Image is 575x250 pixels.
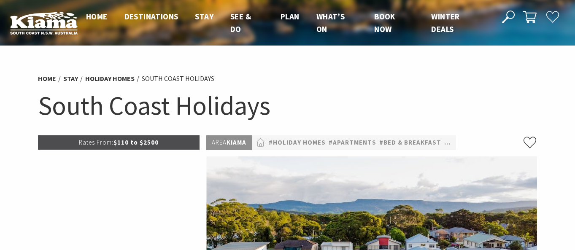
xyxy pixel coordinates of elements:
a: Stay [63,74,78,83]
li: South Coast Holidays [142,73,214,84]
p: Kiama [206,135,252,150]
span: Home [86,11,108,22]
span: Winter Deals [431,11,459,34]
span: What’s On [316,11,345,34]
a: Home [38,74,56,83]
span: Stay [195,11,213,22]
a: #Holiday Homes [269,137,326,148]
p: $110 to $2500 [38,135,200,150]
span: Plan [281,11,300,22]
a: Holiday Homes [85,74,135,83]
a: #Bed & Breakfast [379,137,441,148]
nav: Main Menu [78,10,492,36]
img: Kiama Logo [10,11,78,35]
span: Area [212,138,227,146]
span: Destinations [124,11,178,22]
span: Book now [374,11,395,34]
span: Rates From: [79,138,113,146]
h1: South Coast Holidays [38,89,537,123]
a: #Apartments [329,137,376,148]
span: See & Do [230,11,251,34]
